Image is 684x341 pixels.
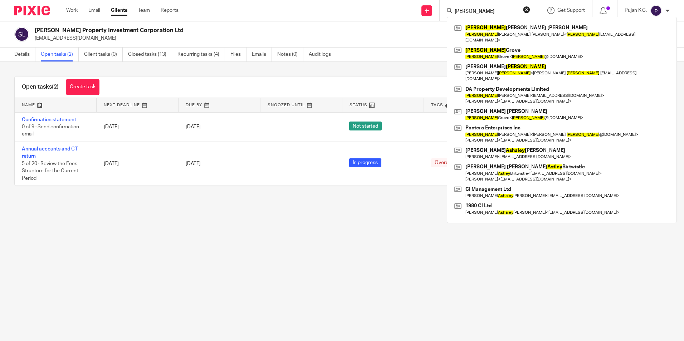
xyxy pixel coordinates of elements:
a: Confirmation statement [22,117,76,122]
a: Emails [252,48,272,61]
span: (2) [52,84,59,90]
span: 5 of 20 · Review the Fees Structure for the Current Period [22,161,78,181]
span: 0 of 9 · Send confirmation email [22,124,79,137]
span: In progress [349,158,381,167]
a: Open tasks (2) [41,48,79,61]
img: svg%3E [14,27,29,42]
a: Work [66,7,78,14]
a: Notes (0) [277,48,303,61]
a: Email [88,7,100,14]
span: Tags [431,103,443,107]
span: Not started [349,122,382,130]
p: Pujan K.C. [625,7,647,14]
input: Search [454,9,518,15]
a: Recurring tasks (4) [177,48,225,61]
a: Files [230,48,246,61]
span: Status [350,103,367,107]
h1: Open tasks [22,83,59,91]
td: [DATE] [97,112,179,142]
a: Details [14,48,35,61]
a: Clients [111,7,127,14]
a: Annual accounts and CT return [22,147,78,159]
img: svg%3E [650,5,662,16]
a: Reports [161,7,179,14]
p: [EMAIL_ADDRESS][DOMAIN_NAME] [35,35,572,42]
img: Pixie [14,6,50,15]
a: Team [138,7,150,14]
div: --- [431,123,499,130]
td: [DATE] [97,142,179,186]
a: Client tasks (0) [84,48,123,61]
a: Create task [66,79,99,95]
a: Audit logs [309,48,336,61]
span: Get Support [557,8,585,13]
span: Overdue [431,158,458,167]
h2: [PERSON_NAME] Property Investment Corporation Ltd [35,27,465,34]
a: Closed tasks (13) [128,48,172,61]
span: [DATE] [186,124,201,129]
span: Snoozed Until [268,103,305,107]
button: Clear [523,6,530,13]
span: [DATE] [186,161,201,166]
